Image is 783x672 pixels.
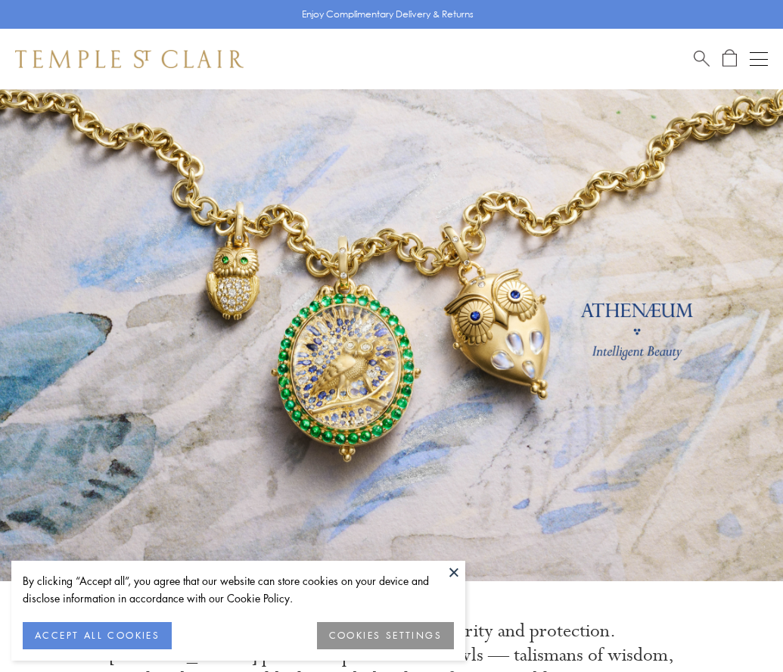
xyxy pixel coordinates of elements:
[750,50,768,68] button: Open navigation
[317,622,454,649] button: COOKIES SETTINGS
[23,622,172,649] button: ACCEPT ALL COOKIES
[694,49,710,68] a: Search
[15,50,244,68] img: Temple St. Clair
[302,7,474,22] p: Enjoy Complimentary Delivery & Returns
[722,49,737,68] a: Open Shopping Bag
[23,572,454,607] div: By clicking “Accept all”, you agree that our website can store cookies on your device and disclos...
